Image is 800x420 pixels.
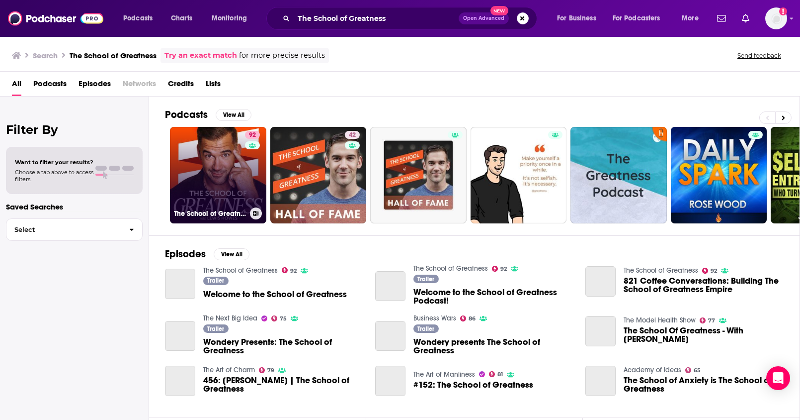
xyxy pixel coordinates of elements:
[413,264,488,273] a: The School of Greatness
[685,367,701,373] a: 65
[79,76,111,96] a: Episodes
[203,314,257,322] a: The Next Big Idea
[170,127,266,223] a: 92The School of Greatness
[280,316,287,321] span: 75
[15,169,93,183] span: Choose a tab above to access filters.
[702,268,718,274] a: 92
[276,7,547,30] div: Search podcasts, credits, & more...
[550,10,609,26] button: open menu
[249,130,256,140] span: 92
[500,267,507,271] span: 92
[413,288,573,305] a: Welcome to the School of Greatness Podcast!
[460,315,476,321] a: 86
[216,109,251,121] button: View All
[165,366,195,396] a: 456: Lewis Howes | The School of Greatness
[700,317,716,323] a: 77
[239,50,325,61] span: for more precise results
[165,108,208,121] h2: Podcasts
[8,9,103,28] img: Podchaser - Follow, Share and Rate Podcasts
[469,316,476,321] span: 86
[203,290,347,299] a: Welcome to the School of Greatness
[606,10,675,26] button: open menu
[207,278,224,284] span: Trailer
[490,6,508,15] span: New
[624,326,784,343] span: The School Of Greatness - With [PERSON_NAME]
[205,10,260,26] button: open menu
[171,11,192,25] span: Charts
[624,316,696,324] a: The Model Health Show
[70,51,157,60] h3: The School of Greatness
[624,266,698,275] a: The School of Greatness
[267,368,274,373] span: 79
[497,372,503,377] span: 81
[738,10,753,27] a: Show notifications dropdown
[734,51,784,60] button: Send feedback
[259,367,275,373] a: 79
[270,127,367,223] a: 42
[6,218,143,241] button: Select
[413,338,573,355] a: Wondery presents The School of Greatness
[765,7,787,29] span: Logged in as kochristina
[203,338,363,355] a: Wondery Presents: The School of Greatness
[557,11,596,25] span: For Business
[116,10,165,26] button: open menu
[459,12,509,24] button: Open AdvancedNew
[413,314,456,322] a: Business Wars
[489,371,503,377] a: 81
[413,381,533,389] a: #152: The School of Greatness
[585,366,616,396] a: The School of Anxiety is The School of Greatness
[207,326,224,332] span: Trailer
[492,266,507,272] a: 92
[694,368,701,373] span: 65
[33,76,67,96] a: Podcasts
[123,76,156,96] span: Networks
[271,315,287,321] a: 75
[624,366,681,374] a: Academy of Ideas
[682,11,699,25] span: More
[33,51,58,60] h3: Search
[766,366,790,390] div: Open Intercom Messenger
[463,16,504,21] span: Open Advanced
[6,226,121,233] span: Select
[12,76,21,96] a: All
[349,130,356,140] span: 42
[164,50,237,61] a: Try an exact match
[290,269,297,273] span: 92
[203,366,255,374] a: The Art of Charm
[203,376,363,393] a: 456: Lewis Howes | The School of Greatness
[245,131,260,139] a: 92
[345,131,360,139] a: 42
[585,266,616,297] a: 821 Coffee Conversations: Building The School of Greatness Empire
[123,11,153,25] span: Podcasts
[624,277,784,294] span: 821 Coffee Conversations: Building The School of Greatness Empire
[375,321,405,351] a: Wondery presents The School of Greatness
[282,267,297,273] a: 92
[165,248,249,260] a: EpisodesView All
[165,248,206,260] h2: Episodes
[206,76,221,96] a: Lists
[711,269,717,273] span: 92
[174,210,246,218] h3: The School of Greatness
[168,76,194,96] a: Credits
[675,10,711,26] button: open menu
[765,7,787,29] img: User Profile
[203,266,278,275] a: The School of Greatness
[164,10,198,26] a: Charts
[203,376,363,393] span: 456: [PERSON_NAME] | The School of Greatness
[413,370,475,379] a: The Art of Manliness
[294,10,459,26] input: Search podcasts, credits, & more...
[613,11,660,25] span: For Podcasters
[624,376,784,393] span: The School of Anxiety is The School of Greatness
[165,269,195,299] a: Welcome to the School of Greatness
[165,108,251,121] a: PodcastsView All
